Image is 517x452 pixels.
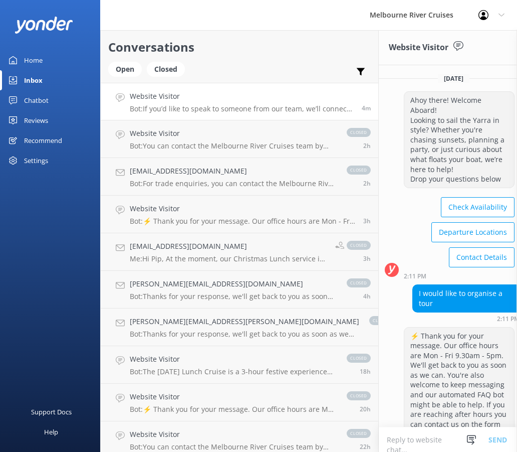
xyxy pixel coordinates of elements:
[360,367,371,376] span: 08:01pm 11-Aug-2025 (UTC +10:00) Australia/Sydney
[130,405,337,414] p: Bot: ⚡ Thank you for your message. Our office hours are Mon - Fri 9.30am - 5pm. We'll get back to...
[101,271,378,309] a: [PERSON_NAME][EMAIL_ADDRESS][DOMAIN_NAME]Bot:Thanks for your response, we'll get back to you as s...
[360,442,371,451] span: 03:47pm 11-Aug-2025 (UTC +10:00) Australia/Sydney
[101,158,378,196] a: [EMAIL_ADDRESS][DOMAIN_NAME]Bot:For trade enquiries, you can contact the Melbourne River Cruises ...
[24,150,48,171] div: Settings
[24,70,43,90] div: Inbox
[101,83,378,120] a: Website VisitorBot:If you’d like to speak to someone from our team, we’ll connect you with the ne...
[108,63,147,74] a: Open
[347,166,371,175] span: closed
[147,63,190,74] a: Closed
[101,233,378,271] a: [EMAIL_ADDRESS][DOMAIN_NAME]Me:Hi Pip, At the moment, our Christmas Lunch service is sold out. Ho...
[369,316,393,325] span: closed
[101,120,378,158] a: Website VisitorBot:You can contact the Melbourne River Cruises team by emailing [EMAIL_ADDRESS][D...
[431,222,514,242] button: Departure Locations
[130,367,337,376] p: Bot: The [DATE] Lunch Cruise is a 3-hour festive experience on [DATE], from 12:00pm to 3:00pm alo...
[449,247,514,267] button: Contact Details
[108,62,142,77] div: Open
[130,141,337,150] p: Bot: You can contact the Melbourne River Cruises team by emailing [EMAIL_ADDRESS][DOMAIN_NAME]. V...
[130,91,354,102] h4: Website Visitor
[130,128,337,139] h4: Website Visitor
[130,442,337,451] p: Bot: You can contact the Melbourne River Cruises team by emailing [EMAIL_ADDRESS][DOMAIN_NAME]. V...
[363,292,371,300] span: 09:41am 12-Aug-2025 (UTC +10:00) Australia/Sydney
[363,141,371,150] span: 11:40am 12-Aug-2025 (UTC +10:00) Australia/Sydney
[101,309,378,346] a: [PERSON_NAME][EMAIL_ADDRESS][PERSON_NAME][DOMAIN_NAME]Bot:Thanks for your response, we'll get bac...
[15,17,73,33] img: yonder-white-logo.png
[130,354,337,365] h4: Website Visitor
[24,50,43,70] div: Home
[130,203,356,214] h4: Website Visitor
[130,104,354,113] p: Bot: If you’d like to speak to someone from our team, we’ll connect you with the next available t...
[147,62,185,77] div: Closed
[130,316,359,327] h4: [PERSON_NAME][EMAIL_ADDRESS][PERSON_NAME][DOMAIN_NAME]
[438,74,469,83] span: [DATE]
[130,292,337,301] p: Bot: Thanks for your response, we'll get back to you as soon as we can during opening hours.
[130,241,328,252] h4: [EMAIL_ADDRESS][DOMAIN_NAME]
[362,104,371,112] span: 02:11pm 12-Aug-2025 (UTC +10:00) Australia/Sydney
[404,328,514,443] div: ⚡ Thank you for your message. Our office hours are Mon - Fri 9.30am - 5pm. We'll get back to you ...
[130,217,356,226] p: Bot: ⚡ Thank you for your message. Our office hours are Mon - Fri 9.30am - 5pm. We'll get back to...
[389,41,448,54] h3: Website Visitor
[130,179,337,188] p: Bot: For trade enquiries, you can contact the Melbourne River Cruises team by emailing [EMAIL_ADD...
[347,278,371,287] span: closed
[44,422,58,442] div: Help
[404,272,514,279] div: 02:11pm 12-Aug-2025 (UTC +10:00) Australia/Sydney
[108,38,371,57] h2: Conversations
[347,391,371,400] span: closed
[31,402,72,422] div: Support Docs
[101,384,378,421] a: Website VisitorBot:⚡ Thank you for your message. Our office hours are Mon - Fri 9.30am - 5pm. We'...
[101,346,378,384] a: Website VisitorBot:The [DATE] Lunch Cruise is a 3-hour festive experience on [DATE], from 12:00pm...
[130,166,337,177] h4: [EMAIL_ADDRESS][DOMAIN_NAME]
[24,130,62,150] div: Recommend
[130,429,337,440] h4: Website Visitor
[347,241,371,250] span: closed
[130,254,328,263] p: Me: Hi Pip, At the moment, our Christmas Lunch service is sold out. However, we do have a waiting...
[24,90,49,110] div: Chatbot
[363,179,371,188] span: 11:25am 12-Aug-2025 (UTC +10:00) Australia/Sydney
[24,110,48,130] div: Reviews
[363,217,371,225] span: 10:48am 12-Aug-2025 (UTC +10:00) Australia/Sydney
[101,196,378,233] a: Website VisitorBot:⚡ Thank you for your message. Our office hours are Mon - Fri 9.30am - 5pm. We'...
[347,354,371,363] span: closed
[360,405,371,413] span: 06:15pm 11-Aug-2025 (UTC +10:00) Australia/Sydney
[404,92,514,187] div: Ahoy there! Welcome Aboard! Looking to sail the Yarra in style? Whether you're chasing sunsets, p...
[363,254,371,263] span: 10:20am 12-Aug-2025 (UTC +10:00) Australia/Sydney
[347,429,371,438] span: closed
[441,197,514,217] button: Check Availability
[130,278,337,289] h4: [PERSON_NAME][EMAIL_ADDRESS][DOMAIN_NAME]
[130,391,337,402] h4: Website Visitor
[404,273,426,279] strong: 2:11 PM
[130,330,359,339] p: Bot: Thanks for your response, we'll get back to you as soon as we can during opening hours.
[347,128,371,137] span: closed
